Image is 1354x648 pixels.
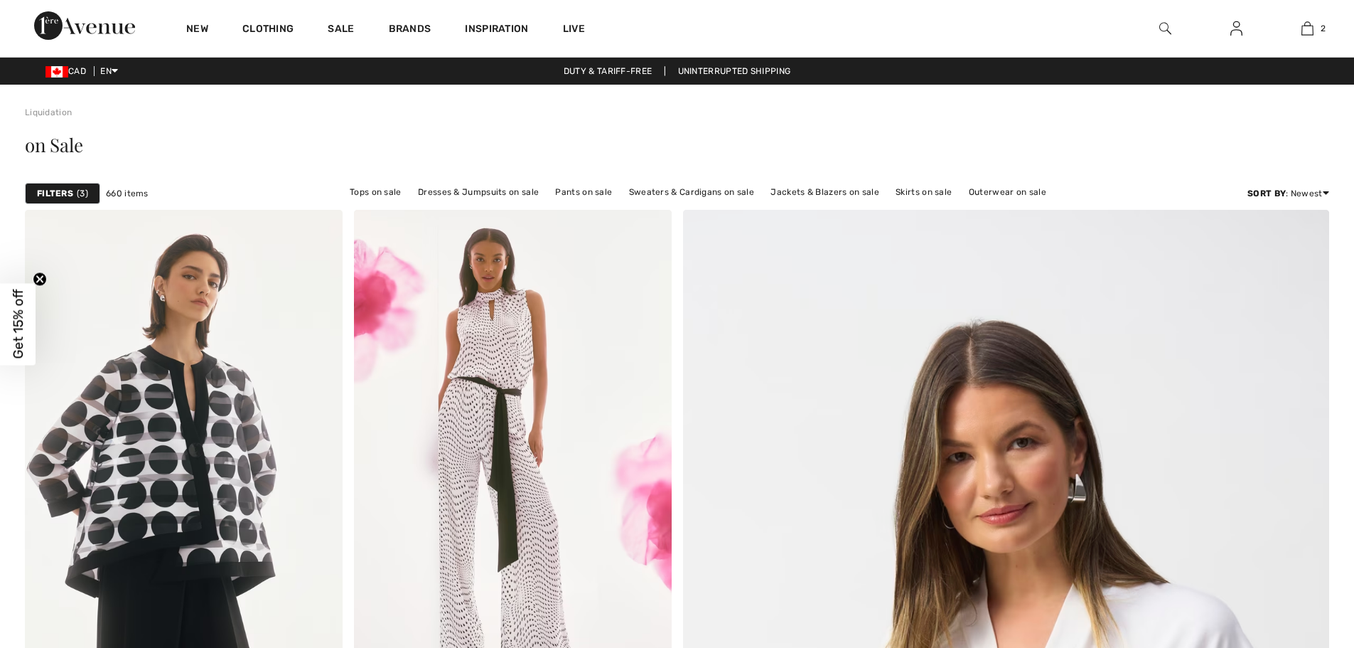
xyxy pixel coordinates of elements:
a: Liquidation [25,107,72,117]
img: heart_black_full.svg [644,225,657,237]
a: Sign In [1219,20,1254,38]
a: Outerwear on sale [962,183,1053,201]
img: 1ère Avenue [34,11,135,40]
a: Sale [328,23,354,38]
img: Canadian Dollar [45,66,68,78]
span: EN [100,66,118,76]
span: 3 [77,187,88,200]
img: My Info [1230,20,1242,37]
span: 660 items [106,187,149,200]
a: Dresses & Jumpsuits on sale [411,183,546,201]
span: Get 15% off [10,290,26,359]
a: Jackets & Blazers on sale [763,183,886,201]
span: on Sale [25,132,82,157]
button: Close teaser [33,272,47,286]
a: Clothing [242,23,294,38]
strong: Filters [37,187,73,200]
a: New [186,23,208,38]
a: Live [563,21,585,36]
strong: Sort By [1247,188,1286,198]
img: heart_black_full.svg [315,225,328,237]
span: 2 [1321,22,1326,35]
img: heart_black_full.svg [1301,225,1314,237]
a: Sweaters & Cardigans on sale [622,183,761,201]
img: search the website [1159,20,1171,37]
a: Brands [389,23,431,38]
span: CAD [45,66,92,76]
img: My Bag [1301,20,1313,37]
a: 2 [1272,20,1342,37]
a: Tops on sale [343,183,409,201]
a: Pants on sale [548,183,619,201]
div: : Newest [1247,187,1329,200]
a: Skirts on sale [888,183,959,201]
span: Inspiration [465,23,528,38]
